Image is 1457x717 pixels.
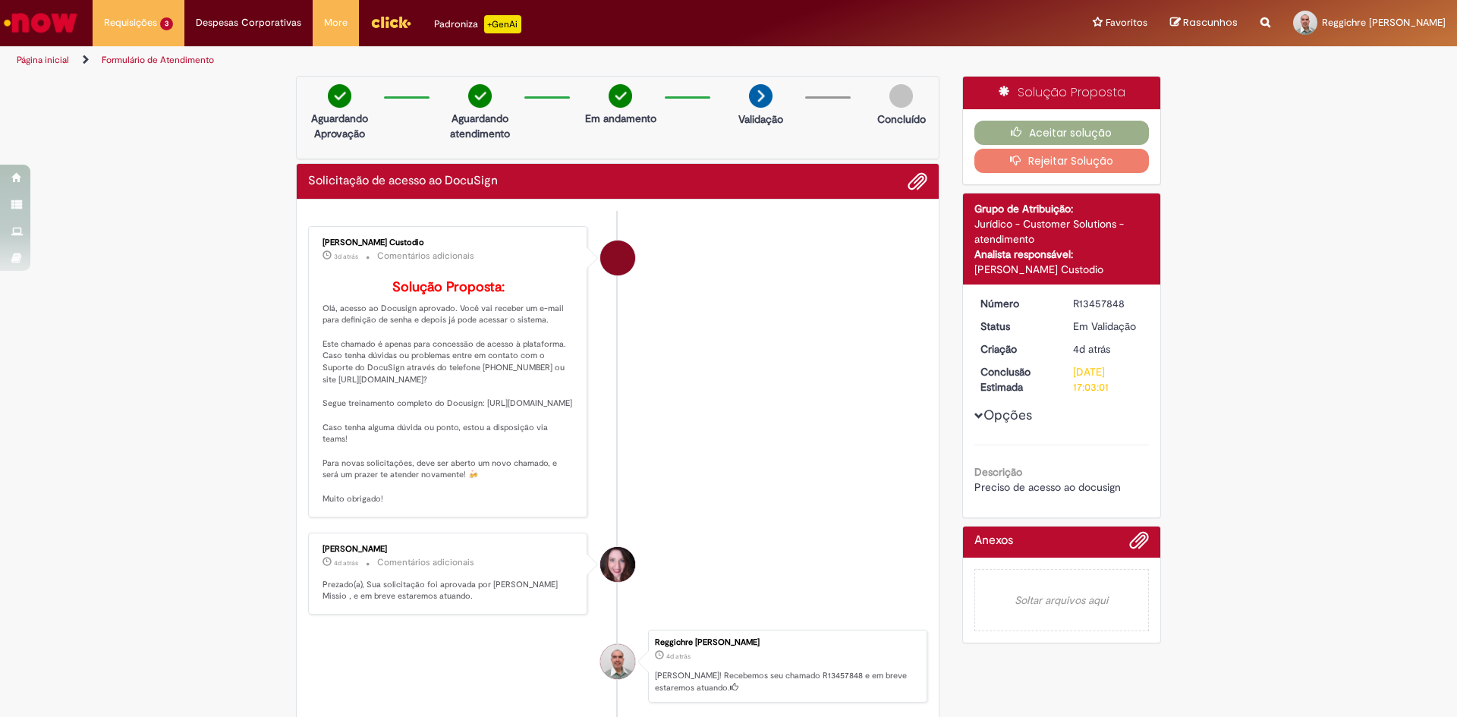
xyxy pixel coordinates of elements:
[1170,16,1238,30] a: Rascunhos
[328,84,351,108] img: check-circle-green.png
[1073,341,1144,357] div: 28/08/2025 13:29:02
[655,638,919,647] div: Reggichre [PERSON_NAME]
[196,15,301,30] span: Despesas Corporativas
[600,241,635,275] div: Igor Alexandre Custodio
[2,8,80,38] img: ServiceNow
[609,84,632,108] img: check-circle-green.png
[974,121,1150,145] button: Aceitar solução
[370,11,411,33] img: click_logo_yellow_360x200.png
[974,216,1150,247] div: Jurídico - Customer Solutions - atendimento
[1106,15,1147,30] span: Favoritos
[1073,319,1144,334] div: Em Validação
[102,54,214,66] a: Formulário de Atendimento
[334,252,358,261] span: 3d atrás
[963,77,1161,109] div: Solução Proposta
[600,547,635,582] div: Rosana Mara Nunes Missio
[334,252,358,261] time: 29/08/2025 16:50:51
[1073,342,1110,356] time: 28/08/2025 13:29:02
[377,250,474,263] small: Comentários adicionais
[323,579,575,602] p: Prezado(a), Sua solicitação foi aprovada por [PERSON_NAME] Missio , e em breve estaremos atuando.
[974,262,1150,277] div: [PERSON_NAME] Custodio
[974,569,1150,631] em: Soltar arquivos aqui
[323,238,575,247] div: [PERSON_NAME] Custodio
[1073,296,1144,311] div: R13457848
[749,84,773,108] img: arrow-next.png
[889,84,913,108] img: img-circle-grey.png
[11,46,960,74] ul: Trilhas de página
[308,630,927,703] li: Reggichre Pinheiro Da Silva
[392,278,505,296] b: Solução Proposta:
[666,652,691,661] time: 28/08/2025 13:29:02
[974,247,1150,262] div: Analista responsável:
[974,465,1022,479] b: Descrição
[334,558,358,568] time: 28/08/2025 14:03:01
[377,556,474,569] small: Comentários adicionais
[969,364,1062,395] dt: Conclusão Estimada
[1183,15,1238,30] span: Rascunhos
[666,652,691,661] span: 4d atrás
[1073,364,1144,395] div: [DATE] 17:03:01
[969,319,1062,334] dt: Status
[484,15,521,33] p: +GenAi
[104,15,157,30] span: Requisições
[17,54,69,66] a: Página inicial
[738,112,783,127] p: Validação
[308,175,498,188] h2: Solicitação de acesso ao DocuSign Histórico de tíquete
[908,171,927,191] button: Adicionar anexos
[323,280,575,505] p: Olá, acesso ao Docusign aprovado. Você vai receber um e-mail para definição de senha e depois já ...
[600,644,635,679] div: Reggichre Pinheiro Da Silva
[969,296,1062,311] dt: Número
[443,111,517,141] p: Aguardando atendimento
[1129,530,1149,558] button: Adicionar anexos
[324,15,348,30] span: More
[969,341,1062,357] dt: Criação
[468,84,492,108] img: check-circle-green.png
[434,15,521,33] div: Padroniza
[1322,16,1446,29] span: Reggichre [PERSON_NAME]
[323,545,575,554] div: [PERSON_NAME]
[655,670,919,693] p: [PERSON_NAME]! Recebemos seu chamado R13457848 e em breve estaremos atuando.
[160,17,173,30] span: 3
[974,201,1150,216] div: Grupo de Atribuição:
[974,480,1121,494] span: Preciso de acesso ao docusign
[585,111,656,126] p: Em andamento
[303,111,376,141] p: Aguardando Aprovação
[1073,342,1110,356] span: 4d atrás
[974,534,1013,548] h2: Anexos
[334,558,358,568] span: 4d atrás
[974,149,1150,173] button: Rejeitar Solução
[877,112,926,127] p: Concluído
